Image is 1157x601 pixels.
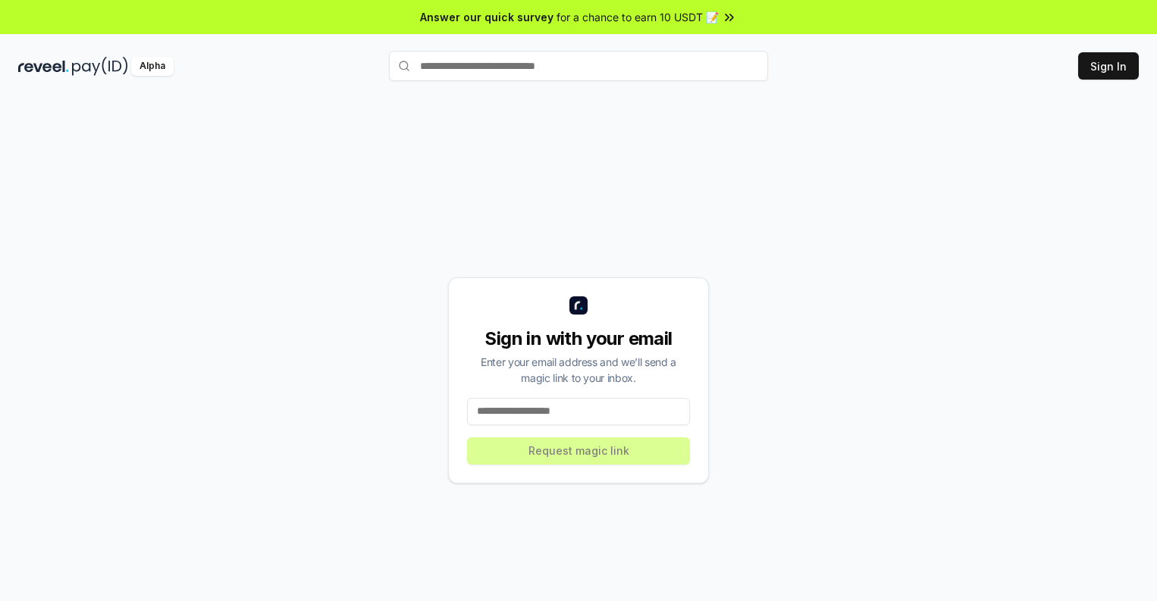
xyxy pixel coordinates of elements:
[569,296,588,315] img: logo_small
[72,57,128,76] img: pay_id
[131,57,174,76] div: Alpha
[557,9,719,25] span: for a chance to earn 10 USDT 📝
[18,57,69,76] img: reveel_dark
[420,9,553,25] span: Answer our quick survey
[1078,52,1139,80] button: Sign In
[467,354,690,386] div: Enter your email address and we’ll send a magic link to your inbox.
[467,327,690,351] div: Sign in with your email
